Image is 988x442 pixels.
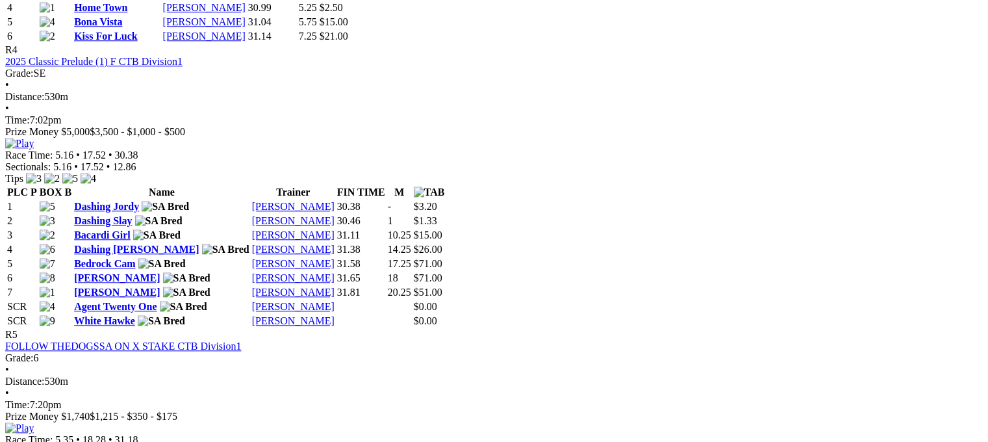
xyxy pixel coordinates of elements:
[40,272,55,284] img: 8
[414,215,437,226] span: $1.33
[5,126,983,138] div: Prize Money $5,000
[299,31,317,42] text: 7.25
[40,187,62,198] span: BOX
[115,149,138,161] span: 30.38
[5,422,34,434] img: Play
[7,187,28,198] span: PLC
[5,114,983,126] div: 7:02pm
[73,186,250,199] th: Name
[5,341,241,352] a: FOLLOW THEDOGSSA ON X STAKE CTB Division1
[40,16,55,28] img: 4
[74,258,135,269] a: Bedrock Cam
[74,272,160,283] a: [PERSON_NAME]
[5,329,18,340] span: R5
[414,244,442,255] span: $26.00
[252,287,335,298] a: [PERSON_NAME]
[388,258,411,269] text: 17.25
[40,31,55,42] img: 2
[5,68,34,79] span: Grade:
[5,138,34,149] img: Play
[5,364,9,375] span: •
[107,161,110,172] span: •
[133,229,181,241] img: SA Bred
[90,411,177,422] span: $1,215 - $350 - $175
[40,301,55,313] img: 4
[252,201,335,212] a: [PERSON_NAME]
[252,258,335,269] a: [PERSON_NAME]
[5,79,9,90] span: •
[31,187,37,198] span: P
[252,215,335,226] a: [PERSON_NAME]
[252,244,335,255] a: [PERSON_NAME]
[247,30,297,43] td: 31.14
[247,1,297,14] td: 30.99
[163,16,246,27] a: [PERSON_NAME]
[26,173,42,185] img: 3
[74,229,131,240] a: Bacardi Girl
[138,315,185,327] img: SA Bred
[74,16,122,27] a: Bona Vista
[5,387,9,398] span: •
[388,244,411,255] text: 14.25
[142,201,189,213] img: SA Bred
[6,214,38,227] td: 2
[414,258,442,269] span: $71.00
[5,411,983,422] div: Prize Money $1,740
[414,315,437,326] span: $0.00
[6,229,38,242] td: 3
[74,161,78,172] span: •
[6,16,38,29] td: 5
[388,215,393,226] text: 1
[74,244,199,255] a: Dashing [PERSON_NAME]
[252,229,335,240] a: [PERSON_NAME]
[299,2,317,13] text: 5.25
[5,161,51,172] span: Sectionals:
[5,376,983,387] div: 530m
[82,149,106,161] span: 17.52
[5,399,30,410] span: Time:
[5,376,44,387] span: Distance:
[112,161,136,172] span: 12.86
[251,186,335,199] th: Trainer
[414,272,442,283] span: $71.00
[5,103,9,114] span: •
[252,315,335,326] a: [PERSON_NAME]
[64,187,71,198] span: B
[5,91,44,102] span: Distance:
[5,149,53,161] span: Race Time:
[5,352,34,363] span: Grade:
[53,161,71,172] span: 5.16
[6,30,38,43] td: 6
[74,2,127,13] a: Home Town
[44,173,60,185] img: 2
[74,215,132,226] a: Dashing Slay
[81,173,96,185] img: 4
[6,286,38,299] td: 7
[320,31,348,42] span: $21.00
[336,286,386,299] td: 31.81
[163,272,210,284] img: SA Bred
[387,186,412,199] th: M
[320,16,348,27] span: $15.00
[163,31,246,42] a: [PERSON_NAME]
[163,2,246,13] a: [PERSON_NAME]
[160,301,207,313] img: SA Bred
[40,201,55,213] img: 5
[388,272,398,283] text: 18
[414,301,437,312] span: $0.00
[336,214,386,227] td: 30.46
[5,114,30,125] span: Time:
[40,215,55,227] img: 3
[55,149,73,161] span: 5.16
[414,187,445,198] img: TAB
[6,300,38,313] td: SCR
[414,287,442,298] span: $51.00
[336,272,386,285] td: 31.65
[90,126,185,137] span: $3,500 - $1,000 - $500
[5,91,983,103] div: 530m
[5,352,983,364] div: 6
[247,16,297,29] td: 31.04
[40,315,55,327] img: 9
[320,2,343,13] span: $2.50
[336,257,386,270] td: 31.58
